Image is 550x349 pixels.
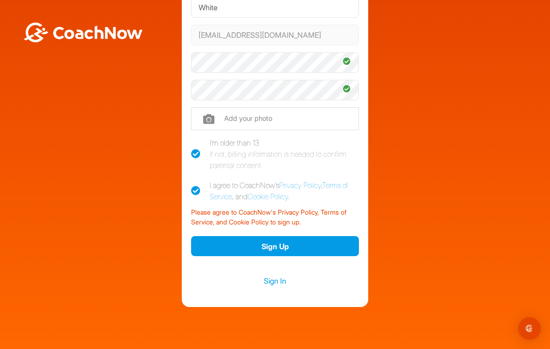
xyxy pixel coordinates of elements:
input: Email [191,25,359,45]
div: I'm older than 13 [210,137,359,171]
img: BwLJSsUCoWCh5upNqxVrqldRgqLPVwmV24tXu5FoVAoFEpwwqQ3VIfuoInZCoVCoTD4vwADAC3ZFMkVEQFDAAAAAElFTkSuQmCC [22,22,144,42]
label: I agree to CoachNow's , , and . [191,180,359,202]
div: If not, billing information is needed to confirm parental consent. [210,148,359,171]
div: Please agree to CoachNow's Privacy Policy, Terms of Service, and Cookie Policy to sign up. [191,204,359,227]
button: Sign Up [191,236,359,256]
a: Sign In [191,275,359,287]
a: Privacy Policy [279,181,321,190]
a: Terms of Service [210,181,348,201]
div: Open Intercom Messenger [518,317,541,340]
a: Cookie Policy [247,192,288,201]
